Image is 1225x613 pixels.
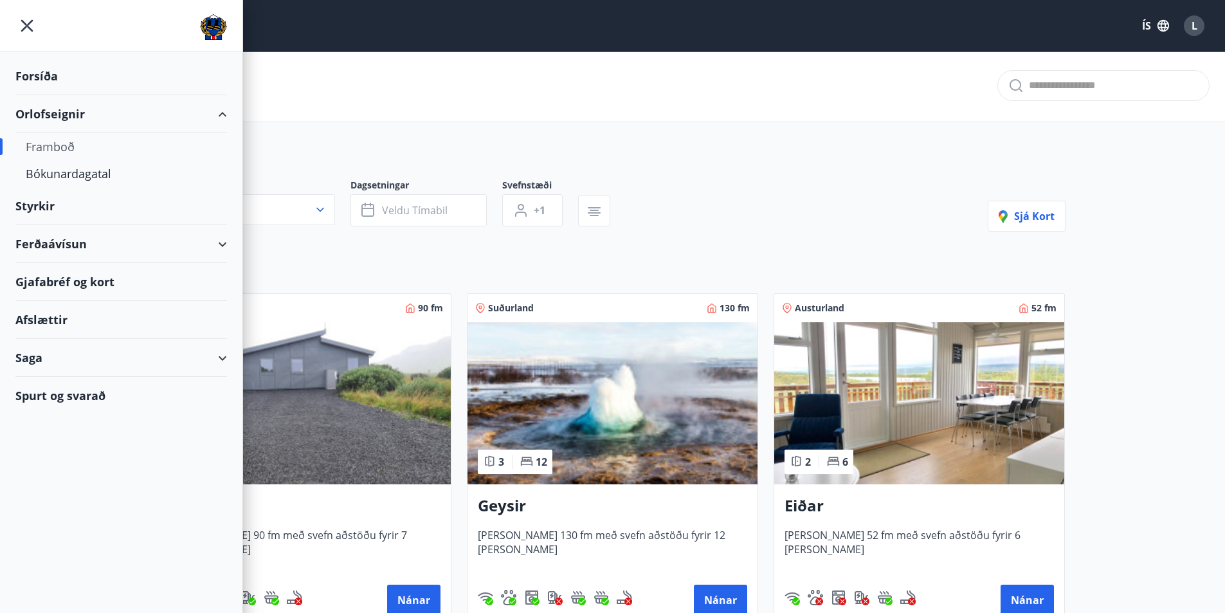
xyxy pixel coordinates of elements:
[26,160,217,187] div: Bókunardagatal
[617,590,632,605] img: QNIUl6Cv9L9rHgMXwuzGLuiJOj7RKqxk9mBFPqjq.svg
[774,322,1064,484] img: Paella dish
[900,590,916,605] img: QNIUl6Cv9L9rHgMXwuzGLuiJOj7RKqxk9mBFPqjq.svg
[536,455,547,469] span: 12
[1179,10,1210,41] button: L
[171,528,440,571] span: [PERSON_NAME] 90 fm með svefn aðstöðu fyrir 7 [PERSON_NAME]
[594,590,609,605] img: h89QDIuHlAdpqTriuIvuEWkTH976fOgBEOOeu1mi.svg
[467,322,758,484] img: Paella dish
[15,187,227,225] div: Styrkir
[498,455,504,469] span: 3
[785,528,1054,571] span: [PERSON_NAME] 52 fm með svefn aðstöðu fyrir 6 [PERSON_NAME]
[570,590,586,605] img: SJj2vZRIhV3BpGWEavGrun1QpCHThV64o0tEtO0y.svg
[524,590,540,605] img: Dl16BY4EX9PAW649lg1C3oBuIaAsR6QVDQBO2cTm.svg
[478,528,747,571] span: [PERSON_NAME] 130 fm með svefn aðstöðu fyrir 12 [PERSON_NAME]
[805,455,811,469] span: 2
[501,590,516,605] img: pxcaIm5dSOV3FS4whs1soiYWTwFQvksT25a9J10C.svg
[264,590,279,605] img: h89QDIuHlAdpqTriuIvuEWkTH976fOgBEOOeu1mi.svg
[617,590,632,605] div: Reykingar / Vape
[831,590,846,605] div: Þvottavél
[478,495,747,518] h3: Geysir
[350,179,502,194] span: Dagsetningar
[171,495,440,518] h3: Flúðir
[808,590,823,605] div: Gæludýr
[785,590,800,605] img: HJRyFFsYp6qjeUYhR4dAD8CaCEsnIFYZ05miwXoh.svg
[15,14,39,37] button: menu
[488,302,534,315] span: Suðurland
[999,209,1055,223] span: Sjá kort
[15,263,227,301] div: Gjafabréf og kort
[240,590,256,605] div: Hleðslustöð fyrir rafbíla
[854,590,869,605] div: Hleðslustöð fyrir rafbíla
[15,225,227,263] div: Ferðaávísun
[350,194,487,226] button: Veldu tímabil
[26,133,217,160] div: Framboð
[795,302,844,315] span: Austurland
[1192,19,1197,33] span: L
[547,590,563,605] img: nH7E6Gw2rvWFb8XaSdRp44dhkQaj4PJkOoRYItBQ.svg
[15,95,227,133] div: Orlofseignir
[785,495,1054,518] h3: Eiðar
[854,590,869,605] img: nH7E6Gw2rvWFb8XaSdRp44dhkQaj4PJkOoRYItBQ.svg
[502,179,578,194] span: Svefnstæði
[1031,302,1057,315] span: 52 fm
[240,590,256,605] img: nH7E6Gw2rvWFb8XaSdRp44dhkQaj4PJkOoRYItBQ.svg
[594,590,609,605] div: Heitur pottur
[785,590,800,605] div: Þráðlaust net
[570,590,586,605] div: Rafmagnspottur
[161,322,451,484] img: Paella dish
[200,14,227,40] img: union_logo
[842,455,848,469] span: 6
[1135,14,1176,37] button: ÍS
[524,590,540,605] div: Þvottavél
[478,590,493,605] div: Þráðlaust net
[15,377,227,414] div: Spurt og svarað
[382,203,448,217] span: Veldu tímabil
[900,590,916,605] div: Reykingar / Vape
[831,590,846,605] img: Dl16BY4EX9PAW649lg1C3oBuIaAsR6QVDQBO2cTm.svg
[15,57,227,95] div: Forsíða
[264,590,279,605] div: Heitur pottur
[877,590,893,605] img: h89QDIuHlAdpqTriuIvuEWkTH976fOgBEOOeu1mi.svg
[808,590,823,605] img: pxcaIm5dSOV3FS4whs1soiYWTwFQvksT25a9J10C.svg
[15,301,227,339] div: Afslættir
[287,590,302,605] img: QNIUl6Cv9L9rHgMXwuzGLuiJOj7RKqxk9mBFPqjq.svg
[877,590,893,605] div: Heitur pottur
[501,590,516,605] div: Gæludýr
[15,339,227,377] div: Saga
[160,194,335,225] button: Allt
[534,203,545,217] span: +1
[287,590,302,605] div: Reykingar / Vape
[418,302,443,315] span: 90 fm
[478,590,493,605] img: HJRyFFsYp6qjeUYhR4dAD8CaCEsnIFYZ05miwXoh.svg
[988,201,1066,232] button: Sjá kort
[502,194,563,226] button: +1
[160,179,350,194] span: Svæði
[547,590,563,605] div: Hleðslustöð fyrir rafbíla
[720,302,750,315] span: 130 fm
